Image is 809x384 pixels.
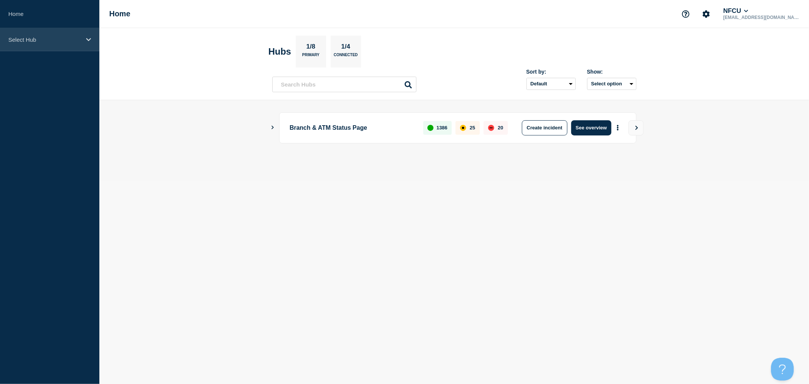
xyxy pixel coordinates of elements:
button: Show Connected Hubs [271,125,275,131]
button: NFCU [722,7,750,15]
p: 1/4 [338,43,353,53]
div: Show: [587,69,636,75]
p: Select Hub [8,36,81,43]
div: down [488,125,494,131]
button: View [628,120,644,135]
button: More actions [613,121,623,135]
button: Support [678,6,694,22]
h2: Hubs [269,46,291,57]
iframe: Help Scout Beacon - Open [771,358,794,381]
div: up [427,125,434,131]
button: Create incident [522,120,567,135]
p: 1386 [437,125,448,131]
button: See overview [571,120,611,135]
div: Sort by: [526,69,576,75]
p: Primary [302,53,320,61]
p: Connected [334,53,358,61]
select: Sort by [526,78,576,90]
div: affected [460,125,466,131]
p: Branch & ATM Status Page [290,120,415,135]
p: 1/8 [303,43,318,53]
input: Search Hubs [272,77,416,92]
p: 25 [470,125,475,131]
button: Select option [587,78,636,90]
p: 20 [498,125,503,131]
h1: Home [109,9,130,18]
button: Account settings [698,6,714,22]
p: [EMAIL_ADDRESS][DOMAIN_NAME] [722,15,801,20]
